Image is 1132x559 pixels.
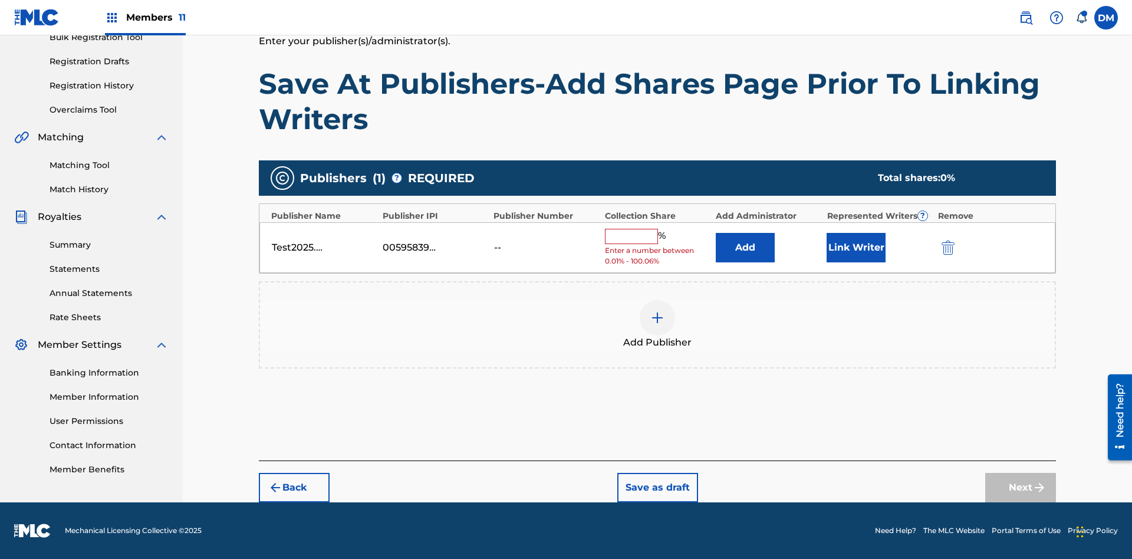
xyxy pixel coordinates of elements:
img: publishers [275,171,289,185]
img: logo [14,524,51,538]
a: Overclaims Tool [50,104,169,116]
a: Matching Tool [50,159,169,172]
button: Back [259,473,330,502]
img: MLC Logo [14,9,60,26]
span: 0 % [940,172,955,183]
div: Notifications [1075,12,1087,24]
a: Member Information [50,391,169,403]
span: Add Publisher [623,336,692,350]
h1: Save At Publishers-Add Shares Page Prior To Linking Writers [259,66,1056,137]
span: REQUIRED [408,169,475,187]
div: Help [1045,6,1068,29]
a: Public Search [1014,6,1038,29]
img: help [1049,11,1064,25]
div: Publisher Name [271,210,377,222]
a: Bulk Registration Tool [50,31,169,44]
a: Match History [50,183,169,196]
div: Add Administrator [716,210,821,222]
a: Annual Statements [50,287,169,300]
a: Banking Information [50,367,169,379]
a: The MLC Website [923,525,985,536]
div: Remove [938,210,1044,222]
img: expand [154,338,169,352]
a: Portal Terms of Use [992,525,1061,536]
a: Rate Sheets [50,311,169,324]
a: Summary [50,239,169,251]
iframe: Resource Center [1099,370,1132,466]
span: Members [126,11,186,24]
div: Collection Share [605,210,710,222]
a: User Permissions [50,415,169,428]
span: 11 [179,12,186,23]
img: expand [154,130,169,144]
img: Member Settings [14,338,28,352]
div: Publisher Number [493,210,599,222]
img: 12a2ab48e56ec057fbd8.svg [942,241,955,255]
div: Publisher IPI [383,210,488,222]
a: Statements [50,263,169,275]
span: Publishers [300,169,367,187]
img: search [1019,11,1033,25]
a: Member Benefits [50,463,169,476]
span: Member Settings [38,338,121,352]
span: Mechanical Licensing Collective © 2025 [65,525,202,536]
a: Registration Drafts [50,55,169,68]
div: Drag [1077,514,1084,550]
img: 7ee5dd4eb1f8a8e3ef2f.svg [268,481,282,495]
span: Matching [38,130,84,144]
span: Enter a number between 0.01% - 100.06% [605,245,710,267]
div: User Menu [1094,6,1118,29]
span: ( 1 ) [373,169,386,187]
div: Total shares: [878,171,1032,185]
img: add [650,311,664,325]
a: Contact Information [50,439,169,452]
span: ? [918,211,927,221]
div: Represented Writers [827,210,933,222]
span: ? [392,173,402,183]
span: % [658,229,669,244]
a: Privacy Policy [1068,525,1118,536]
button: Link Writer [827,233,886,262]
button: Add [716,233,775,262]
a: Need Help? [875,525,916,536]
iframe: Chat Widget [1073,502,1132,559]
button: Save as draft [617,473,698,502]
p: Enter your publisher(s)/administrator(s). [259,34,1056,48]
span: Royalties [38,210,81,224]
a: Registration History [50,80,169,92]
img: expand [154,210,169,224]
img: Matching [14,130,29,144]
img: Top Rightsholders [105,11,119,25]
img: Royalties [14,210,28,224]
